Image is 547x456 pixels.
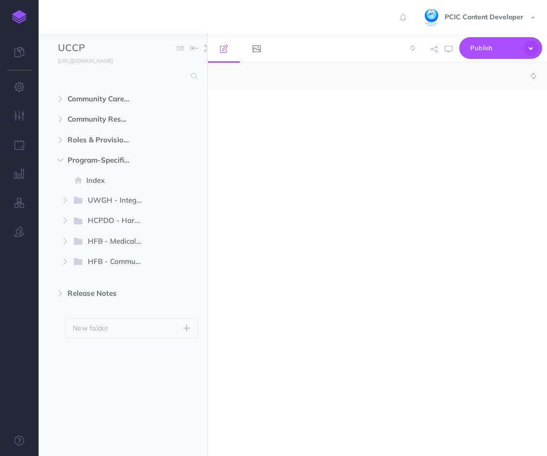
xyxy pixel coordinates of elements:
img: logo-mark.svg [12,10,27,24]
span: UWGH - Integrated Client Journey [88,194,150,207]
input: Search [58,68,185,85]
button: New folder [65,318,198,338]
span: Program-Specific Process Documentation [68,154,137,166]
span: Release Notes [68,288,137,299]
a: [URL][DOMAIN_NAME] [39,55,123,65]
span: Community Resource eXchange [68,113,137,125]
span: HCPDO - Harris County Public Defender's Office [88,215,150,227]
span: HFB - Medically Tailored Meals [88,235,150,248]
span: Roles & Provisions [68,134,137,146]
small: [URL][DOMAIN_NAME] [58,57,113,64]
span: Index [86,175,150,186]
p: New folder [73,323,109,333]
input: Documentation Name [58,41,171,55]
button: Publish [459,37,542,59]
span: HFB - Community Assistance Program [88,256,150,268]
span: PCIC Content Developer [440,13,528,21]
span: Community Care Coordination [68,93,137,105]
img: dRQN1hrEG1J5t3n3qbq3RfHNZNloSxXOgySS45Hu.jpg [423,9,440,26]
span: Publish [470,41,519,55]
